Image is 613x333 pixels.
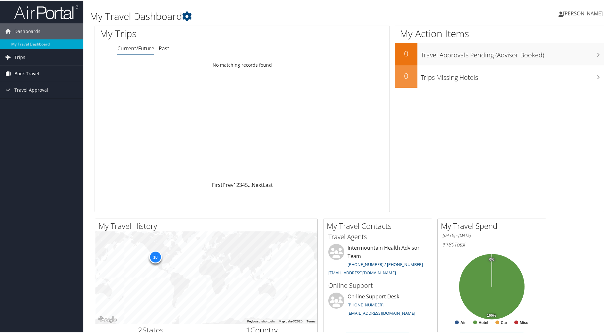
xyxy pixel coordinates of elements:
[395,47,417,58] h2: 0
[100,26,262,40] h1: My Trips
[395,65,604,87] a: 0Trips Missing Hotels
[245,181,248,188] a: 5
[501,320,507,324] text: Car
[95,59,390,70] td: No matching records found
[421,69,604,81] h3: Trips Missing Hotels
[279,319,303,322] span: Map data ©2025
[520,320,528,324] text: Misc
[159,44,169,51] a: Past
[328,269,396,275] a: [EMAIL_ADDRESS][DOMAIN_NAME]
[395,70,417,81] h2: 0
[325,243,430,278] li: Intermountain Health Advisor Team
[348,301,383,307] a: [PHONE_NUMBER]
[421,47,604,59] h3: Travel Approvals Pending (Advisor Booked)
[233,181,236,188] a: 1
[442,240,541,247] h6: Total
[395,42,604,65] a: 0Travel Approvals Pending (Advisor Booked)
[460,320,466,324] text: Air
[239,181,242,188] a: 3
[236,181,239,188] a: 2
[223,181,233,188] a: Prev
[97,315,118,323] a: Open this area in Google Maps (opens a new window)
[348,261,423,267] a: [PHONE_NUMBER] / [PHONE_NUMBER]
[242,181,245,188] a: 4
[328,280,427,289] h3: Online Support
[442,232,541,238] h6: [DATE] - [DATE]
[306,319,315,322] a: Terms (opens in new tab)
[98,220,317,231] h2: My Travel History
[14,81,48,97] span: Travel Approval
[14,4,78,19] img: airportal-logo.png
[442,240,454,247] span: $180
[212,181,223,188] a: First
[348,310,415,315] a: [EMAIL_ADDRESS][DOMAIN_NAME]
[563,9,603,16] span: [PERSON_NAME]
[489,257,494,261] tspan: 0%
[14,65,39,81] span: Book Travel
[441,220,546,231] h2: My Travel Spend
[479,320,488,324] text: Hotel
[558,3,609,22] a: [PERSON_NAME]
[395,26,604,40] h1: My Action Items
[117,44,154,51] a: Current/Future
[328,232,427,241] h3: Travel Agents
[97,315,118,323] img: Google
[14,23,40,39] span: Dashboards
[247,319,275,323] button: Keyboard shortcuts
[327,220,432,231] h2: My Travel Contacts
[14,49,25,65] span: Trips
[325,292,430,318] li: On-line Support Desk
[90,9,436,22] h1: My Travel Dashboard
[252,181,263,188] a: Next
[149,250,162,263] div: 10
[248,181,252,188] span: …
[487,313,496,317] tspan: 100%
[263,181,273,188] a: Last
